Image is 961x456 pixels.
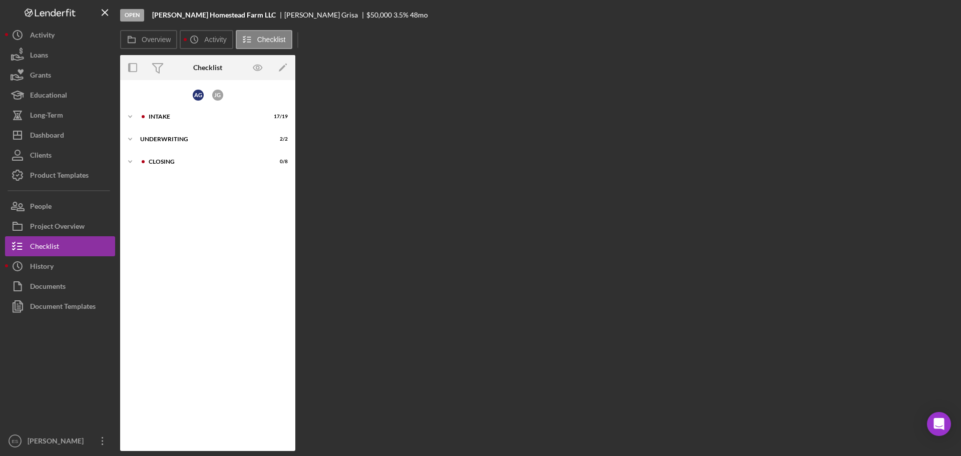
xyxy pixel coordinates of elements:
[142,36,171,44] label: Overview
[30,25,55,48] div: Activity
[120,9,144,22] div: Open
[5,145,115,165] button: Clients
[5,25,115,45] button: Activity
[30,165,89,188] div: Product Templates
[193,90,204,101] div: A G
[5,196,115,216] button: People
[30,105,63,128] div: Long-Term
[149,114,263,120] div: Intake
[30,125,64,148] div: Dashboard
[149,159,263,165] div: Closing
[257,36,286,44] label: Checklist
[393,11,408,19] div: 3.5 %
[5,45,115,65] button: Loans
[927,412,951,436] div: Open Intercom Messenger
[236,30,292,49] button: Checklist
[180,30,233,49] button: Activity
[30,145,52,168] div: Clients
[5,105,115,125] button: Long-Term
[5,276,115,296] button: Documents
[270,114,288,120] div: 17 / 19
[212,90,223,101] div: J G
[30,296,96,319] div: Document Templates
[140,136,263,142] div: Underwriting
[204,36,226,44] label: Activity
[30,196,52,219] div: People
[152,11,276,19] b: [PERSON_NAME] Homestead Farm LLC
[270,136,288,142] div: 2 / 2
[30,65,51,88] div: Grants
[5,65,115,85] button: Grants
[366,11,392,19] span: $50,000
[410,11,428,19] div: 48 mo
[30,236,59,259] div: Checklist
[5,236,115,256] button: Checklist
[5,165,115,185] button: Product Templates
[30,216,85,239] div: Project Overview
[5,431,115,451] button: ES[PERSON_NAME]
[25,431,90,453] div: [PERSON_NAME]
[284,11,366,19] div: [PERSON_NAME] Grisa
[30,45,48,68] div: Loans
[5,85,115,105] button: Educational
[270,159,288,165] div: 0 / 8
[5,256,115,276] button: History
[30,85,67,108] div: Educational
[30,276,66,299] div: Documents
[12,438,19,444] text: ES
[5,216,115,236] button: Project Overview
[193,64,222,72] div: Checklist
[5,296,115,316] button: Document Templates
[30,256,54,279] div: History
[5,125,115,145] button: Dashboard
[120,30,177,49] button: Overview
